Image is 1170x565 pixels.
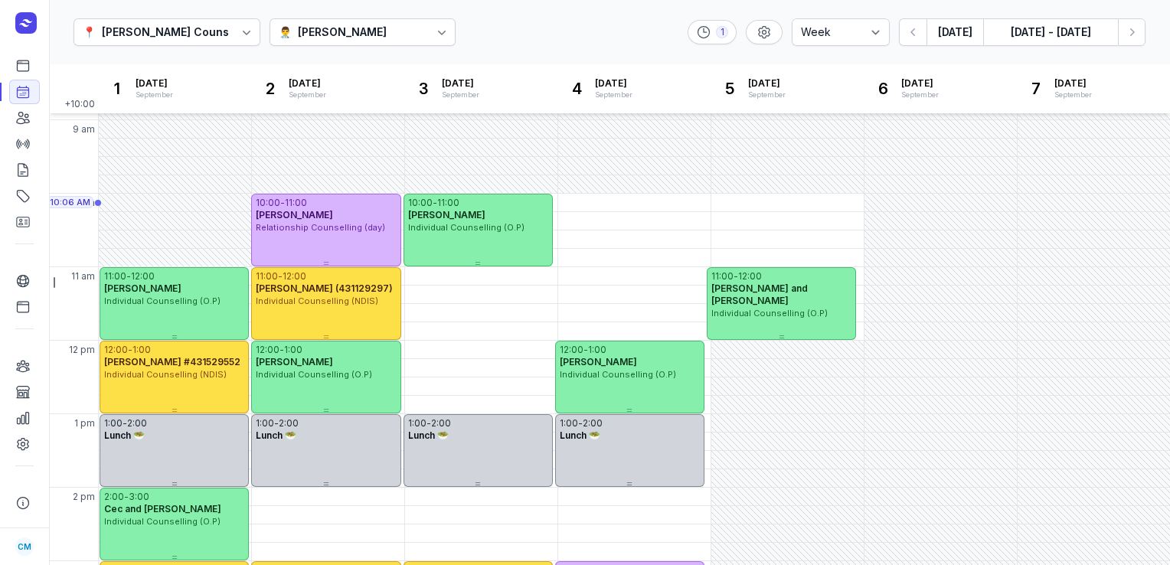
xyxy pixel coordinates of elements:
[560,369,676,380] span: Individual Counselling (O.P)
[256,209,333,220] span: [PERSON_NAME]
[83,23,96,41] div: 📍
[927,18,983,46] button: [DATE]
[279,23,292,41] div: 👨‍⚕️
[256,429,296,441] span: Lunch 🥗
[564,77,589,101] div: 4
[256,197,280,209] div: 10:00
[285,197,307,209] div: 11:00
[431,417,451,429] div: 2:00
[748,77,786,90] span: [DATE]
[126,270,131,282] div: -
[104,429,145,441] span: Lunch 🥗
[104,344,128,356] div: 12:00
[256,369,372,380] span: Individual Counselling (O.P)
[588,344,606,356] div: 1:00
[711,270,734,282] div: 11:00
[280,197,285,209] div: -
[595,77,632,90] span: [DATE]
[104,282,181,294] span: [PERSON_NAME]
[258,77,283,101] div: 2
[583,344,588,356] div: -
[711,282,808,306] span: [PERSON_NAME] and [PERSON_NAME]
[123,417,127,429] div: -
[104,417,123,429] div: 1:00
[901,90,939,100] div: September
[716,26,728,38] div: 1
[256,270,278,282] div: 11:00
[408,197,433,209] div: 10:00
[442,90,479,100] div: September
[256,282,393,294] span: [PERSON_NAME] (431129297)
[104,503,221,514] span: Cec and [PERSON_NAME]
[132,344,151,356] div: 1:00
[102,23,259,41] div: [PERSON_NAME] Counselling
[50,196,90,208] span: 10:06 AM
[560,344,583,356] div: 12:00
[1054,77,1092,90] span: [DATE]
[595,90,632,100] div: September
[738,270,762,282] div: 12:00
[411,77,436,101] div: 3
[256,356,333,367] span: [PERSON_NAME]
[64,98,98,113] span: +10:00
[298,23,387,41] div: [PERSON_NAME]
[408,429,449,441] span: Lunch 🥗
[711,308,828,318] span: Individual Counselling (O.P)
[104,516,221,527] span: Individual Counselling (O.P)
[104,296,221,306] span: Individual Counselling (O.P)
[442,77,479,90] span: [DATE]
[256,344,279,356] div: 12:00
[104,270,126,282] div: 11:00
[73,123,95,136] span: 9 am
[717,77,742,101] div: 5
[408,209,485,220] span: [PERSON_NAME]
[560,356,637,367] span: [PERSON_NAME]
[1024,77,1048,101] div: 7
[578,417,583,429] div: -
[127,417,147,429] div: 2:00
[279,417,299,429] div: 2:00
[748,90,786,100] div: September
[74,417,95,429] span: 1 pm
[289,77,326,90] span: [DATE]
[560,417,578,429] div: 1:00
[256,296,378,306] span: Individual Counselling (NDIS)
[18,537,31,556] span: CM
[73,491,95,503] span: 2 pm
[1054,90,1092,100] div: September
[104,356,240,367] span: [PERSON_NAME] #431529552
[560,429,600,441] span: Lunch 🥗
[279,344,284,356] div: -
[136,77,173,90] span: [DATE]
[69,344,95,356] span: 12 pm
[283,270,306,282] div: 12:00
[426,417,431,429] div: -
[983,18,1118,46] button: [DATE] - [DATE]
[278,270,283,282] div: -
[408,222,525,233] span: Individual Counselling (O.P)
[408,417,426,429] div: 1:00
[256,417,274,429] div: 1:00
[284,344,302,356] div: 1:00
[136,90,173,100] div: September
[104,369,227,380] span: Individual Counselling (NDIS)
[289,90,326,100] div: September
[256,222,385,233] span: Relationship Counselling (day)
[871,77,895,101] div: 6
[583,417,603,429] div: 2:00
[105,77,129,101] div: 1
[734,270,738,282] div: -
[274,417,279,429] div: -
[128,344,132,356] div: -
[433,197,437,209] div: -
[104,491,124,503] div: 2:00
[437,197,459,209] div: 11:00
[901,77,939,90] span: [DATE]
[129,491,149,503] div: 3:00
[124,491,129,503] div: -
[71,270,95,282] span: 11 am
[131,270,155,282] div: 12:00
